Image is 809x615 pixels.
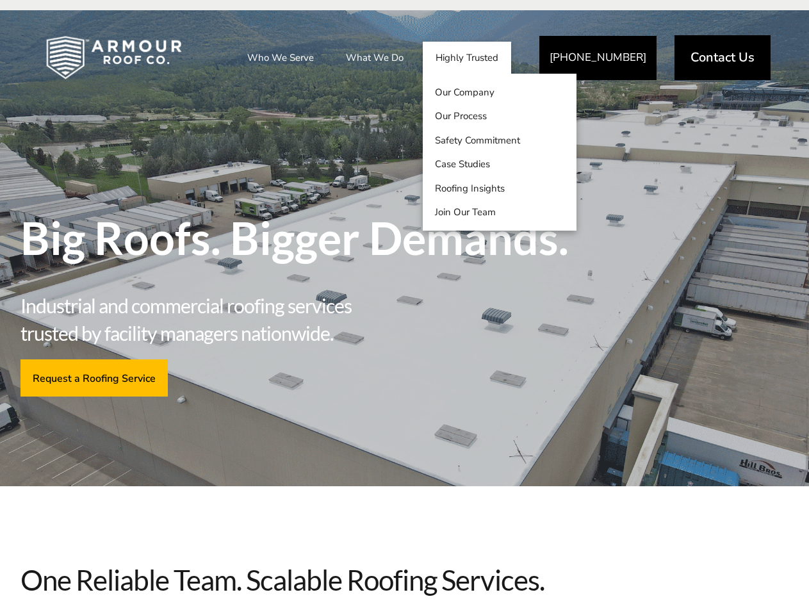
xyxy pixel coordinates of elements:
[423,152,576,177] a: Case Studies
[539,36,657,80] a: [PHONE_NUMBER]
[423,201,576,225] a: Join Our Team
[20,292,405,347] span: Industrial and commercial roofing services trusted by facility managers nationwide.
[33,372,156,384] span: Request a Roofing Service
[234,42,327,74] a: Who We Serve
[20,215,789,260] span: Big Roofs. Bigger Demands.
[674,35,771,80] a: Contact Us
[423,128,576,152] a: Safety Commitment
[423,80,576,104] a: Our Company
[423,42,511,74] a: Highly Trusted
[26,26,202,90] img: Industrial and Commercial Roofing Company | Armour Roof Co.
[20,359,168,396] a: Request a Roofing Service
[423,176,576,201] a: Roofing Insights
[423,104,576,129] a: Our Process
[333,42,416,74] a: What We Do
[20,563,789,597] span: One Reliable Team. Scalable Roofing Services.
[691,51,755,64] span: Contact Us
